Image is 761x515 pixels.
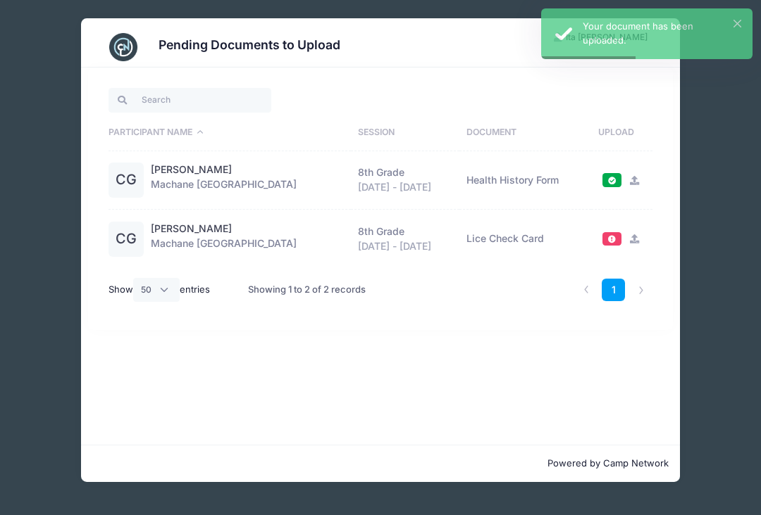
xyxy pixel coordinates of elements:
select: Showentries [133,278,180,302]
h3: Pending Documents to Upload [159,37,340,52]
p: Powered by Camp Network [92,457,669,471]
button: × [734,20,741,27]
div: Your document has been uploaded. [583,20,741,47]
a: CG [109,174,144,186]
td: Lice Check Card [459,210,591,268]
label: Show entries [109,278,210,302]
div: CG [109,222,144,257]
a: CG [109,234,144,246]
img: CampNetwork [109,33,137,61]
a: [PERSON_NAME] [151,163,232,177]
div: 8th Grade [358,165,452,180]
th: Participant Name: activate to sort column descending [109,115,351,151]
div: Machane [GEOGRAPHIC_DATA] [151,163,345,198]
a: [PERSON_NAME] [151,222,232,236]
th: Session: activate to sort column ascending [351,115,459,151]
a: 1 [602,279,625,302]
td: Health History Form [459,151,591,210]
div: Showing 1 to 2 of 2 records [248,274,366,306]
div: [DATE] - [DATE] [358,239,452,254]
div: Machane [GEOGRAPHIC_DATA] [151,222,345,257]
th: Upload: activate to sort column ascending [591,115,652,151]
th: Document: activate to sort column ascending [459,115,591,151]
div: 8th Grade [358,224,452,239]
input: Search [109,88,271,112]
div: CG [109,163,144,198]
div: [DATE] - [DATE] [358,180,452,195]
